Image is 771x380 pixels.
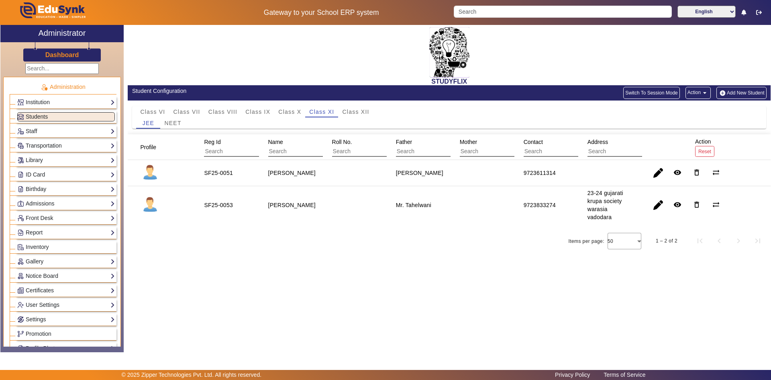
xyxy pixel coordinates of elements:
div: 9723611314 [524,169,556,177]
staff-with-status: [PERSON_NAME] [268,170,316,176]
div: Mr. Tahelwani [396,201,432,209]
div: Address [585,135,669,160]
h5: Gateway to your School ERP system [197,8,445,17]
input: Search [454,6,671,18]
div: Student Configuration [132,87,445,95]
button: Last page [748,231,767,251]
mat-icon: remove_red_eye [673,168,681,177]
mat-icon: sync_alt [712,168,720,177]
h2: STUDYFLIX [128,78,771,85]
a: Promotion [17,329,115,339]
a: Dashboard [45,51,80,59]
a: Administrator [0,25,124,42]
a: Terms of Service [600,370,649,380]
div: Contact [521,135,606,160]
button: Switch To Session Mode [623,87,680,99]
span: Class IX [245,109,270,115]
div: Name [265,135,350,160]
img: profile.png [140,195,160,215]
img: add-new-student.png [718,90,727,97]
button: Action [685,87,711,99]
img: Branchoperations.png [18,331,24,337]
div: 1 – 2 of 2 [656,237,677,245]
span: Class X [278,109,301,115]
h2: Administrator [39,28,86,38]
span: Students [26,113,48,120]
span: Class XII [342,109,369,115]
span: Contact [524,139,543,145]
div: Roll No. [329,135,414,160]
span: Address [587,139,608,145]
input: Search [524,146,596,157]
p: © 2025 Zipper Technologies Pvt. Ltd. All rights reserved. [122,371,262,379]
img: Students.png [18,114,24,120]
div: 23-24 gujarati krupa society warasia vadodara [587,189,633,221]
button: Previous page [710,231,729,251]
input: Search [460,146,532,157]
span: Father [396,139,412,145]
span: Class VII [173,109,200,115]
button: Reset [695,146,714,157]
mat-icon: sync_alt [712,201,720,209]
button: First page [690,231,710,251]
input: Search [396,146,468,157]
a: Inventory [17,242,115,252]
mat-icon: delete_outline [693,201,701,209]
span: Profile [140,144,156,150]
div: Father [393,135,478,160]
a: Privacy Policy [551,370,594,380]
span: Roll No. [332,139,352,145]
div: 9723833274 [524,201,556,209]
span: Class XI [309,109,334,115]
img: 2da83ddf-6089-4dce-a9e2-416746467bdd [429,27,469,78]
p: Administration [10,83,116,91]
div: Profile [137,140,166,154]
span: JEE [143,120,154,126]
span: Mother [460,139,477,145]
span: Inventory [26,244,49,250]
staff-with-status: [PERSON_NAME] [268,202,316,208]
mat-icon: arrow_drop_down [701,89,709,97]
span: Name [268,139,283,145]
input: Search [268,146,340,157]
mat-icon: delete_outline [693,168,701,177]
div: [PERSON_NAME] [396,169,443,177]
span: Class VI [140,109,165,115]
img: Inventory.png [18,244,24,250]
span: Class VIII [208,109,237,115]
input: Search [332,146,404,157]
div: Reg Id [201,135,286,160]
input: Search... [25,63,99,74]
span: Reg Id [204,139,220,145]
img: profile.png [140,163,160,183]
mat-icon: remove_red_eye [673,201,681,209]
div: SF25-0053 [204,201,233,209]
div: SF25-0051 [204,169,233,177]
div: Items per page: [569,237,604,245]
div: Mother [457,135,542,160]
span: Promotion [26,331,51,337]
div: Action [692,134,717,160]
button: Next page [729,231,748,251]
img: Administration.png [41,84,48,91]
input: Search [587,146,659,157]
a: Students [17,112,115,121]
input: Search [204,146,276,157]
span: NEET [164,120,181,126]
button: Add New Student [716,87,766,99]
h3: Dashboard [45,51,79,59]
